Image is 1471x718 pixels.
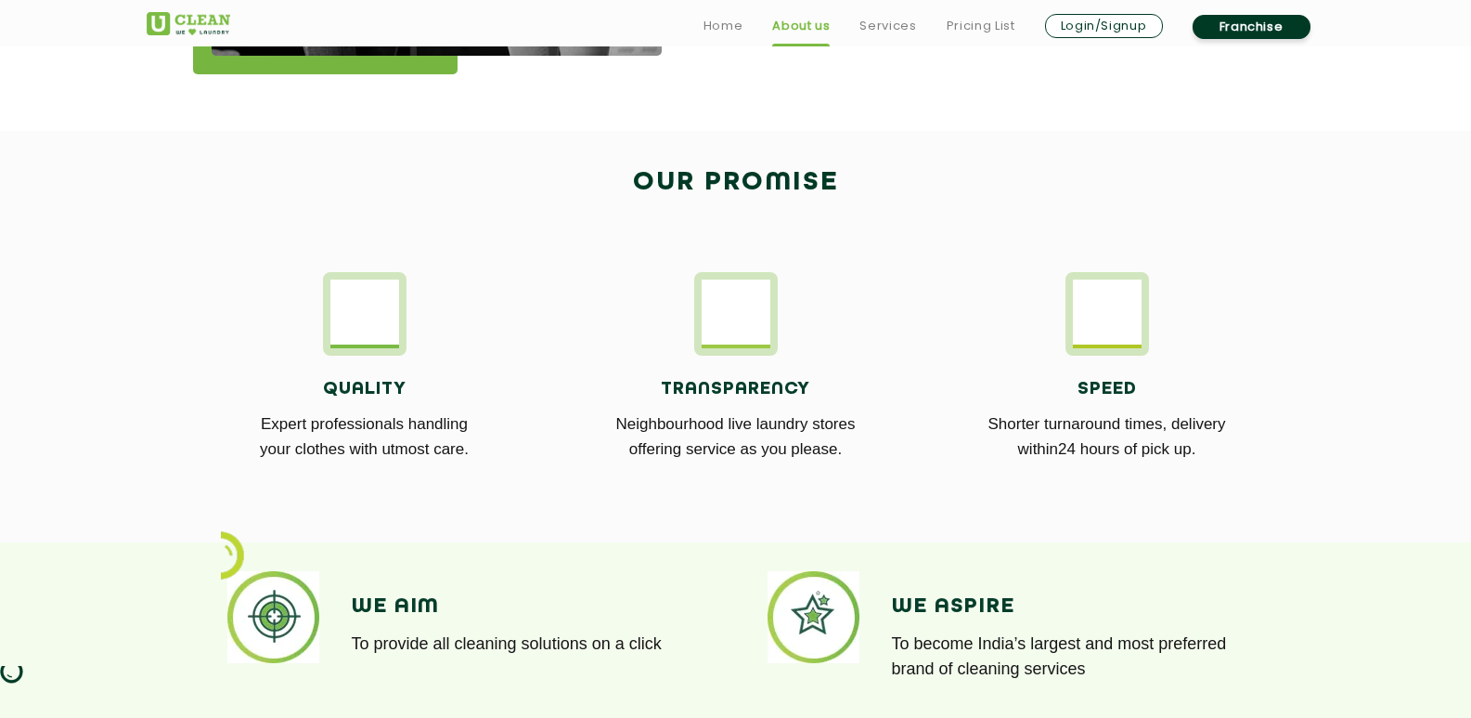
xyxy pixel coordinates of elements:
h2: Our Promise [147,161,1325,205]
h4: We Aspire [892,594,1248,619]
h4: Transparency [564,379,908,399]
h4: Speed [936,379,1279,399]
p: Neighbourhood live laundry stores offering service as you please. [564,411,908,462]
h4: We Aim [352,594,708,619]
a: Home [703,15,743,37]
img: promise_icon_4_11zon.webp [227,571,319,663]
p: To provide all cleaning solutions on a click [352,632,708,657]
img: icon_2.png [221,531,244,580]
a: Pricing List [947,15,1015,37]
img: promise_icon_3_11zon.webp [1073,280,1142,344]
p: Shorter turnaround times, delivery within24 hours of pick up. [936,411,1279,462]
p: Expert professionals handling your clothes with utmost care. [193,411,536,462]
img: UClean Laundry and Dry Cleaning [147,12,230,35]
img: Laundry [330,280,399,344]
a: Franchise [1193,15,1310,39]
a: Services [859,15,916,37]
img: promise_icon_2_11zon.webp [702,280,770,344]
p: To become India’s largest and most preferred brand of cleaning services [892,632,1248,682]
h4: Quality [193,379,536,399]
a: Login/Signup [1045,14,1163,38]
a: About us [772,15,830,37]
img: promise_icon_5_11zon.webp [768,571,859,663]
